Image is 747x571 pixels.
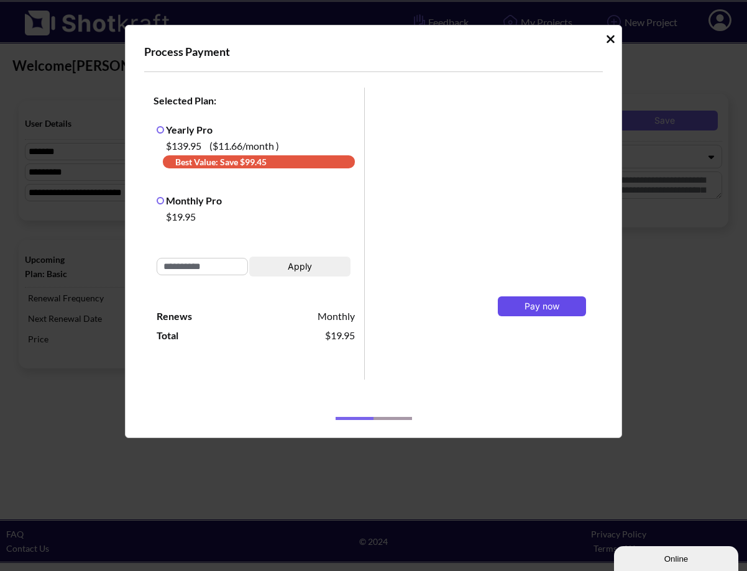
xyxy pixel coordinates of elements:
[157,124,213,135] label: Yearly Pro
[163,155,355,168] span: Best Value: Save $ 99.45
[378,145,593,273] iframe: Secure payment input frame
[614,544,741,571] iframe: chat widget
[154,94,358,120] div: Selected Plan:
[255,329,354,342] span: $19.95
[249,257,350,276] button: Apply
[498,296,586,316] button: Pay now
[255,309,354,322] span: Monthly
[163,207,355,226] div: $19.95
[163,136,355,155] div: $139.95
[144,44,450,59] span: Process Payment
[125,25,622,438] div: Idle Modal
[525,301,559,311] span: Pay now
[201,140,279,152] span: ( $11.66 /month )
[157,309,255,322] span: Renews
[157,194,222,206] label: Monthly Pro
[157,329,255,342] span: Total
